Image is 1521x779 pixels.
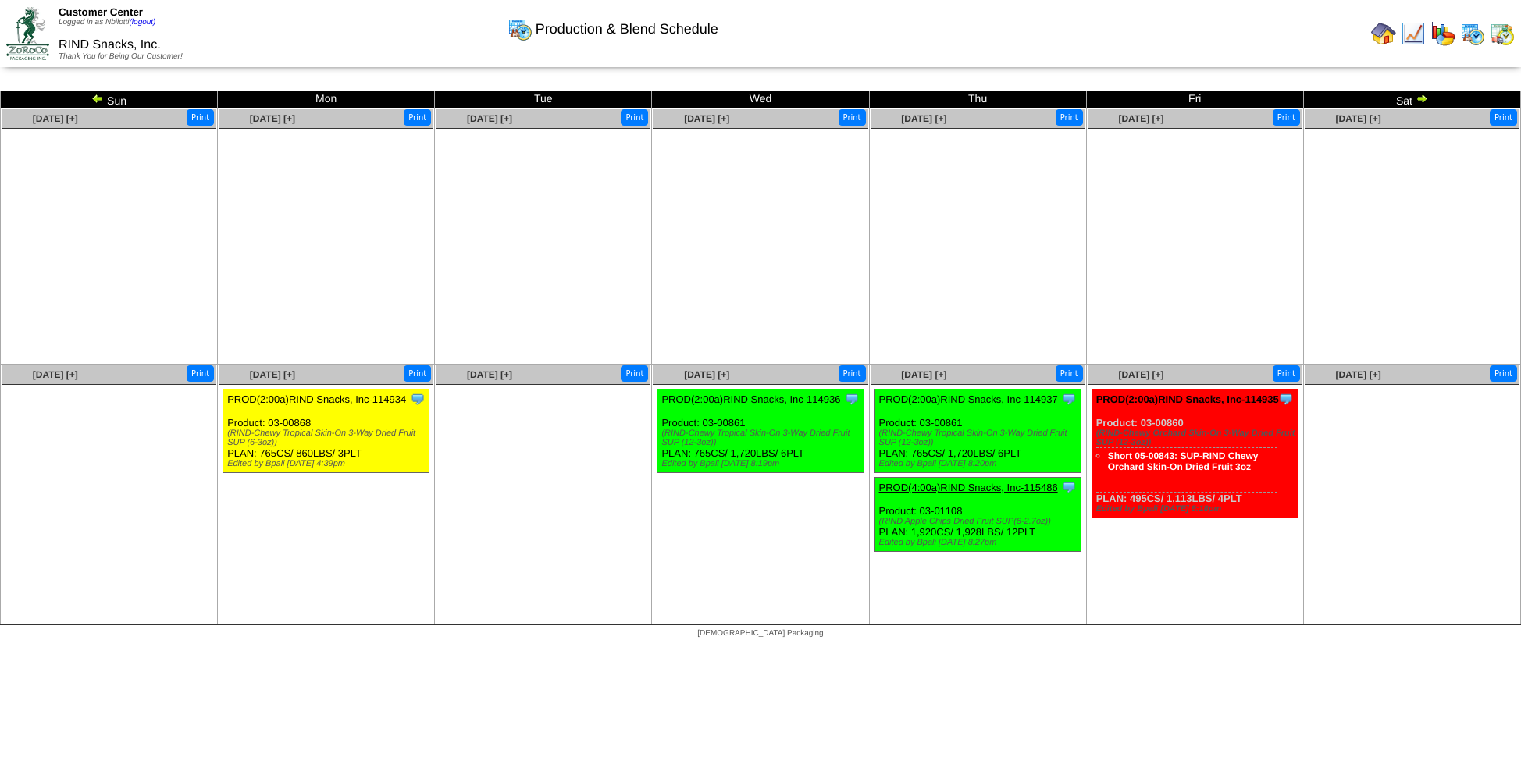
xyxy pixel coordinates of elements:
[1303,91,1520,108] td: Sat
[187,365,214,382] button: Print
[59,6,143,18] span: Customer Center
[1,91,218,108] td: Sun
[1056,109,1083,126] button: Print
[1096,504,1298,514] div: Edited by Bpali [DATE] 8:18pm
[1061,479,1077,495] img: Tooltip
[223,389,429,473] div: Product: 03-00868 PLAN: 765CS / 860LBS / 3PLT
[536,21,718,37] span: Production & Blend Schedule
[661,459,863,468] div: Edited by Bpali [DATE] 8:19pm
[1096,393,1279,405] a: PROD(2:00a)RIND Snacks, Inc-114935
[1086,91,1303,108] td: Fri
[1118,369,1163,380] a: [DATE] [+]
[874,478,1081,552] div: Product: 03-01108 PLAN: 1,920CS / 1,928LBS / 12PLT
[6,7,49,59] img: ZoRoCo_Logo(Green%26Foil)%20jpg.webp
[697,629,823,638] span: [DEMOGRAPHIC_DATA] Packaging
[621,109,648,126] button: Print
[1371,21,1396,46] img: home.gif
[1108,450,1259,472] a: Short 05-00843: SUP-RIND Chewy Orchard Skin-On Dried Fruit 3oz
[839,109,866,126] button: Print
[410,391,426,407] img: Tooltip
[91,92,104,105] img: arrowleft.gif
[1336,369,1381,380] a: [DATE] [+]
[1092,389,1298,518] div: Product: 03-00860 PLAN: 495CS / 1,113LBS / 4PLT
[869,91,1086,108] td: Thu
[879,429,1081,447] div: (RIND-Chewy Tropical Skin-On 3-Way Dried Fruit SUP (12-3oz))
[657,389,864,473] div: Product: 03-00861 PLAN: 765CS / 1,720LBS / 6PLT
[1490,21,1515,46] img: calendarinout.gif
[661,393,840,405] a: PROD(2:00a)RIND Snacks, Inc-114936
[33,369,78,380] a: [DATE] [+]
[59,38,161,52] span: RIND Snacks, Inc.
[1273,365,1300,382] button: Print
[227,459,429,468] div: Edited by Bpali [DATE] 4:39pm
[879,459,1081,468] div: Edited by Bpali [DATE] 8:20pm
[879,482,1058,493] a: PROD(4:00a)RIND Snacks, Inc-115486
[661,429,863,447] div: (RIND-Chewy Tropical Skin-On 3-Way Dried Fruit SUP (12-3oz))
[33,113,78,124] a: [DATE] [+]
[404,365,431,382] button: Print
[435,91,652,108] td: Tue
[879,538,1081,547] div: Edited by Bpali [DATE] 8:27pm
[844,391,860,407] img: Tooltip
[879,517,1081,526] div: (RIND Apple Chips Dried Fruit SUP(6-2.7oz))
[1430,21,1455,46] img: graph.gif
[404,109,431,126] button: Print
[250,113,295,124] a: [DATE] [+]
[467,113,512,124] a: [DATE] [+]
[187,109,214,126] button: Print
[1490,109,1517,126] button: Print
[684,369,729,380] a: [DATE] [+]
[1061,391,1077,407] img: Tooltip
[874,389,1081,473] div: Product: 03-00861 PLAN: 765CS / 1,720LBS / 6PLT
[59,18,156,27] span: Logged in as Nbilotti
[218,91,435,108] td: Mon
[1096,429,1298,447] div: (RIND-Chewy Orchard Skin-On 3-Way Dried Fruit SUP (12-3oz))
[508,16,533,41] img: calendarprod.gif
[684,113,729,124] a: [DATE] [+]
[879,393,1058,405] a: PROD(2:00a)RIND Snacks, Inc-114937
[1401,21,1426,46] img: line_graph.gif
[1416,92,1428,105] img: arrowright.gif
[1278,391,1294,407] img: Tooltip
[1460,21,1485,46] img: calendarprod.gif
[227,429,429,447] div: (RIND-Chewy Tropical Skin-On 3-Way Dried Fruit SUP (6-3oz))
[467,369,512,380] a: [DATE] [+]
[130,18,156,27] a: (logout)
[621,365,648,382] button: Print
[59,52,183,61] span: Thank You for Being Our Customer!
[250,369,295,380] a: [DATE] [+]
[1490,365,1517,382] button: Print
[1273,109,1300,126] button: Print
[901,369,946,380] a: [DATE] [+]
[1118,113,1163,124] a: [DATE] [+]
[652,91,869,108] td: Wed
[839,365,866,382] button: Print
[1336,113,1381,124] a: [DATE] [+]
[901,113,946,124] a: [DATE] [+]
[1056,365,1083,382] button: Print
[227,393,406,405] a: PROD(2:00a)RIND Snacks, Inc-114934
